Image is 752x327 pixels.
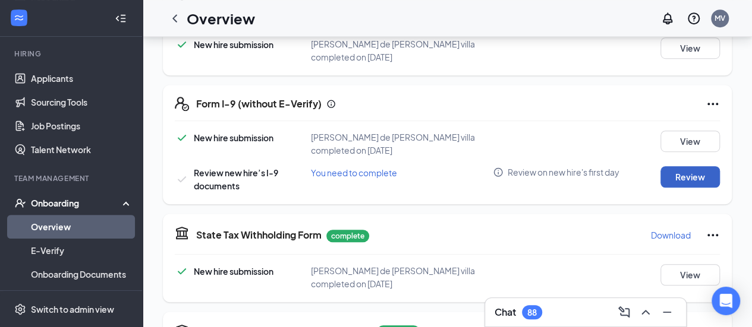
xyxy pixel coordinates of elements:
button: ChevronUp [636,303,655,322]
svg: ChevronLeft [168,11,182,26]
svg: Notifications [660,11,675,26]
svg: Settings [14,303,26,315]
a: E-Verify [31,239,133,262]
span: Review on new hire's first day [508,166,619,178]
svg: Ellipses [706,97,720,111]
a: Overview [31,215,133,239]
svg: Info [326,99,336,109]
button: ComposeMessage [615,303,634,322]
a: Sourcing Tools [31,90,133,114]
div: 88 [527,307,537,318]
h1: Overview [187,8,255,28]
button: Download [650,226,691,245]
svg: Minimize [660,305,674,319]
a: Talent Network [31,138,133,161]
span: [PERSON_NAME] de [PERSON_NAME] villa completed on [DATE] [311,39,475,62]
div: Switch to admin view [31,303,114,315]
div: Hiring [14,49,130,59]
p: Download [651,229,691,241]
div: Team Management [14,173,130,183]
button: View [660,37,720,59]
svg: Ellipses [706,228,720,242]
svg: ChevronUp [638,305,653,319]
span: [PERSON_NAME] de [PERSON_NAME] villa completed on [DATE] [311,132,475,155]
span: Review new hire’s I-9 documents [194,167,278,191]
svg: Info [493,167,504,177]
svg: TaxGovernmentIcon [175,226,189,240]
a: Job Postings [31,114,133,138]
svg: WorkstreamLogo [13,12,25,24]
svg: QuestionInfo [687,11,701,26]
button: View [660,131,720,152]
p: complete [326,230,369,242]
div: MV [715,13,725,23]
div: Onboarding [31,197,122,209]
svg: Checkmark [175,264,189,278]
svg: Checkmark [175,172,189,186]
span: [PERSON_NAME] de [PERSON_NAME] villa completed on [DATE] [311,265,475,289]
svg: ComposeMessage [617,305,631,319]
button: View [660,264,720,285]
div: Open Intercom Messenger [712,287,740,315]
svg: Collapse [115,12,127,24]
svg: FormI9EVerifyIcon [175,97,189,111]
button: Minimize [657,303,677,322]
span: New hire submission [194,132,273,143]
h5: Form I-9 (without E-Verify) [196,97,322,110]
h5: State Tax Withholding Form [196,228,322,242]
svg: Checkmark [175,37,189,52]
svg: UserCheck [14,197,26,209]
span: New hire submission [194,39,273,50]
a: Activity log [31,286,133,310]
svg: Checkmark [175,131,189,145]
span: New hire submission [194,266,273,277]
a: Applicants [31,66,133,90]
a: Onboarding Documents [31,262,133,286]
h3: Chat [495,306,516,319]
button: Review [660,166,720,188]
span: You need to complete [311,167,397,178]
